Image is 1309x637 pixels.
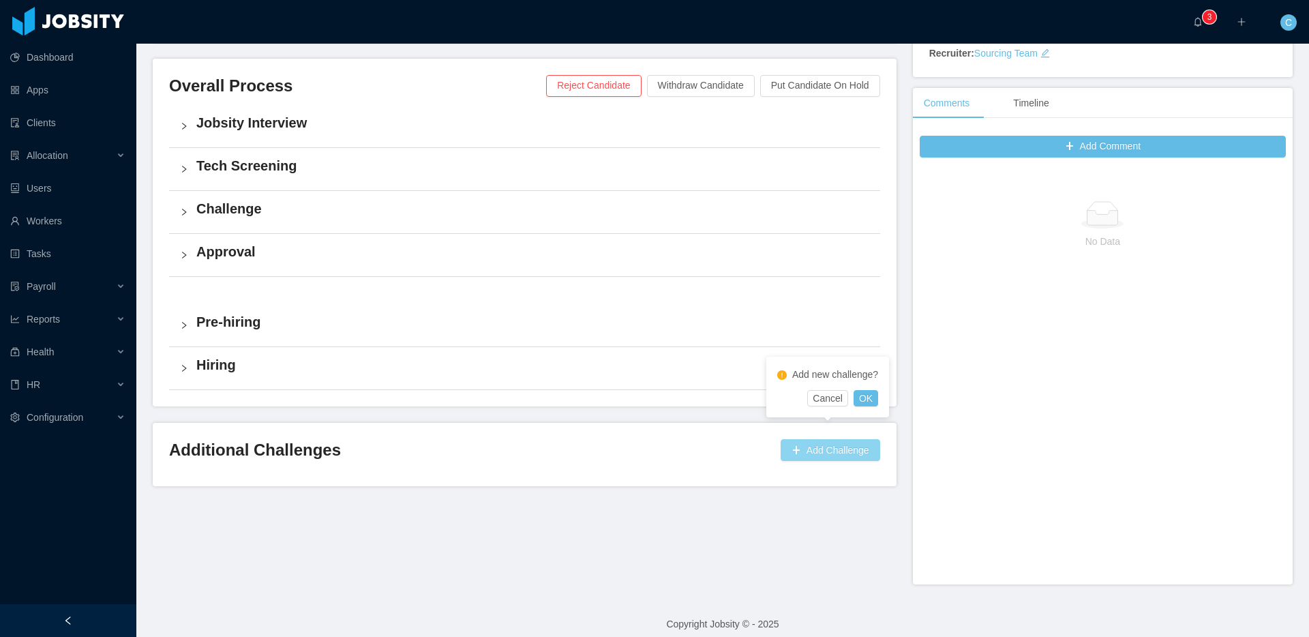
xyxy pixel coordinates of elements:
[1193,17,1203,27] i: icon: bell
[10,240,125,267] a: icon: profileTasks
[1203,10,1216,24] sup: 3
[27,412,83,423] span: Configuration
[10,109,125,136] a: icon: auditClients
[27,281,56,292] span: Payroll
[931,234,1275,249] p: No Data
[196,355,869,374] h4: Hiring
[1285,14,1292,31] span: C
[10,380,20,389] i: icon: book
[760,75,880,97] button: Put Candidate On Hold
[1207,10,1212,24] p: 3
[196,156,869,175] h4: Tech Screening
[27,314,60,325] span: Reports
[169,347,880,389] div: icon: rightHiring
[180,165,188,173] i: icon: right
[1040,48,1050,58] i: icon: edit
[546,75,641,97] button: Reject Candidate
[196,312,869,331] h4: Pre-hiring
[180,208,188,216] i: icon: right
[169,304,880,346] div: icon: rightPre-hiring
[10,413,20,422] i: icon: setting
[10,282,20,291] i: icon: file-protect
[180,364,188,372] i: icon: right
[27,150,68,161] span: Allocation
[1237,17,1246,27] i: icon: plus
[807,390,848,406] button: Cancel
[27,379,40,390] span: HR
[777,368,878,382] div: Add new challenge?
[974,48,1038,59] a: Sourcing Team
[647,75,755,97] button: Withdraw Candidate
[10,151,20,160] i: icon: solution
[196,113,869,132] h4: Jobsity Interview
[777,370,787,380] i: icon: exclamation-circle
[169,234,880,276] div: icon: rightApproval
[169,75,546,97] h3: Overall Process
[10,44,125,71] a: icon: pie-chartDashboard
[196,242,869,261] h4: Approval
[180,321,188,329] i: icon: right
[854,390,878,406] button: OK
[929,48,974,59] strong: Recruiter:
[913,88,981,119] div: Comments
[196,199,869,218] h4: Challenge
[10,175,125,202] a: icon: robotUsers
[180,122,188,130] i: icon: right
[180,251,188,259] i: icon: right
[920,136,1286,158] button: icon: plusAdd Comment
[169,439,775,461] h3: Additional Challenges
[10,314,20,324] i: icon: line-chart
[169,148,880,190] div: icon: rightTech Screening
[781,439,880,461] button: icon: plusAdd Challenge
[27,346,54,357] span: Health
[10,76,125,104] a: icon: appstoreApps
[169,191,880,233] div: icon: rightChallenge
[10,207,125,235] a: icon: userWorkers
[10,347,20,357] i: icon: medicine-box
[1002,88,1059,119] div: Timeline
[169,105,880,147] div: icon: rightJobsity Interview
